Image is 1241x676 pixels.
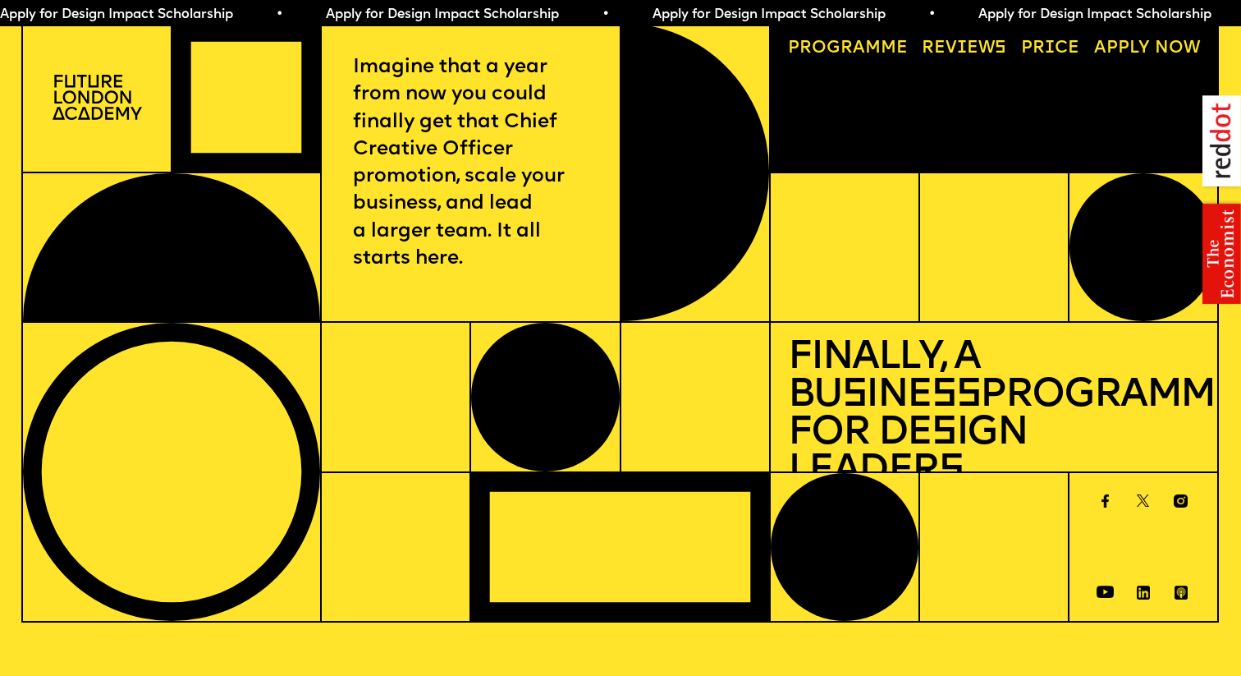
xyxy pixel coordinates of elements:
span: • [275,8,282,21]
p: Imagine that a year from now you could finally get that Chief Creative Officer promotion, scale y... [353,54,588,273]
span: A [1094,39,1106,57]
a: Programme [779,32,916,67]
span: • [601,8,608,21]
span: ss [932,376,980,416]
h1: Finally, a Bu ine Programme for De ign Leader [788,340,1200,491]
a: Price [1013,32,1088,67]
span: s [939,452,964,491]
span: s [842,376,867,416]
a: Apply now [1085,32,1208,67]
span: • [927,8,935,21]
a: Reviews [914,32,1015,67]
span: a [853,39,865,57]
span: s [932,414,956,453]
